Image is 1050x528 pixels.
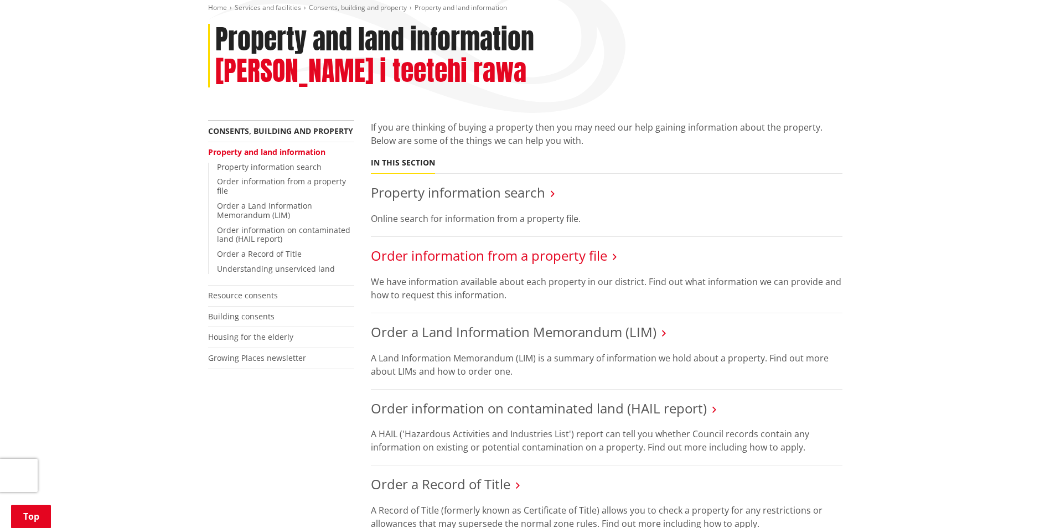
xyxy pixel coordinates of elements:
[208,353,306,363] a: Growing Places newsletter
[309,3,407,12] a: Consents, building and property
[371,212,842,225] p: Online search for information from a property file.
[217,249,302,259] a: Order a Record of Title
[217,176,346,196] a: Order information from a property file
[371,158,435,168] h5: In this section
[999,482,1039,521] iframe: Messenger Launcher
[208,3,842,13] nav: breadcrumb
[11,505,51,528] a: Top
[371,183,545,201] a: Property information search
[371,323,656,341] a: Order a Land Information Memorandum (LIM)
[371,121,842,147] p: If you are thinking of buying a property then you may need our help gaining information about the...
[208,290,278,301] a: Resource consents
[415,3,507,12] span: Property and land information
[208,147,325,157] a: Property and land information
[371,351,842,378] p: A Land Information Memorandum (LIM) is a summary of information we hold about a property. Find ou...
[208,311,275,322] a: Building consents
[371,275,842,302] p: We have information available about each property in our district. Find out what information we c...
[217,225,350,245] a: Order information on contaminated land (HAIL report)
[215,55,526,87] h2: [PERSON_NAME] i teetehi rawa
[217,200,312,220] a: Order a Land Information Memorandum (LIM)
[217,263,335,274] a: Understanding unserviced land
[208,126,353,136] a: Consents, building and property
[235,3,301,12] a: Services and facilities
[371,246,607,265] a: Order information from a property file
[208,332,293,342] a: Housing for the elderly
[208,3,227,12] a: Home
[371,399,707,417] a: Order information on contaminated land (HAIL report)
[217,162,322,172] a: Property information search
[215,24,534,56] h1: Property and land information
[371,427,842,454] p: A HAIL ('Hazardous Activities and Industries List') report can tell you whether Council records c...
[371,475,510,493] a: Order a Record of Title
